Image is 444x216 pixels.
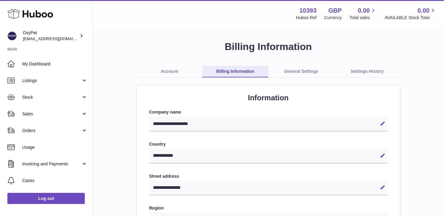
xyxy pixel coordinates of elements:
a: General Settings [268,66,334,77]
span: 0.00 [358,6,370,15]
strong: 10393 [299,6,317,15]
h2: Information [149,93,388,103]
strong: GBP [328,6,342,15]
span: 0.00 [417,6,430,15]
span: Cases [22,178,88,184]
span: Orders [22,128,81,134]
label: Street address [149,173,388,179]
div: OxyPet [23,30,78,42]
a: Billing Information [202,66,268,77]
a: 0.00 AVAILABLE Stock Total [384,6,437,21]
h1: Billing Information [102,40,434,53]
span: Invoicing and Payments [22,161,81,167]
span: Sales [22,111,81,117]
span: Stock [22,94,81,100]
span: AVAILABLE Stock Total [384,15,437,21]
a: Log out [7,193,85,204]
img: info@oxypet.co.uk [7,31,17,40]
span: Usage [22,144,88,150]
span: My Dashboard [22,61,88,67]
div: Huboo Ref [296,15,317,21]
a: Settings History [334,66,400,77]
span: Listings [22,78,81,84]
span: [EMAIL_ADDRESS][DOMAIN_NAME] [23,36,91,41]
div: Currency [324,15,342,21]
a: Account [137,66,203,77]
label: Company name [149,109,388,115]
a: 0.00 Total sales [349,6,377,21]
label: Region [149,205,388,211]
label: Country [149,141,388,147]
span: Total sales [349,15,377,21]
